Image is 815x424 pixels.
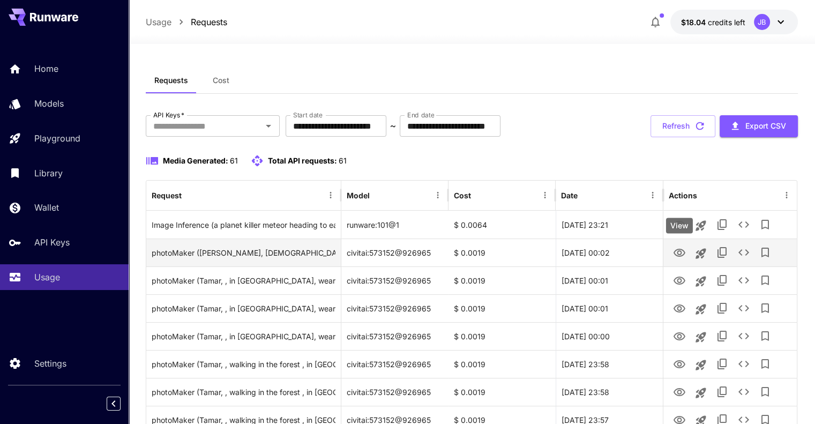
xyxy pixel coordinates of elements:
[34,97,64,110] p: Models
[669,325,690,347] button: View
[183,188,198,203] button: Sort
[712,297,733,319] button: Copy TaskUUID
[669,297,690,319] button: View
[556,239,663,266] div: 29 Sep, 2025 00:02
[34,357,66,370] p: Settings
[448,294,556,322] div: $ 0.0019
[154,76,188,85] span: Requests
[681,18,708,27] span: $18.04
[34,271,60,284] p: Usage
[754,242,776,263] button: Add to library
[712,242,733,263] button: Copy TaskUUID
[341,211,448,239] div: runware:101@1
[152,191,182,200] div: Request
[341,378,448,406] div: civitai:573152@926965
[712,214,733,235] button: Copy TaskUUID
[690,354,712,376] button: Launch in playground
[712,325,733,347] button: Copy TaskUUID
[472,188,487,203] button: Sort
[213,76,229,85] span: Cost
[690,243,712,264] button: Launch in playground
[341,239,448,266] div: civitai:573152@926965
[341,294,448,322] div: civitai:573152@926965
[230,156,238,165] span: 61
[720,115,798,137] button: Export CSV
[733,353,754,375] button: See details
[733,381,754,403] button: See details
[146,16,227,28] nav: breadcrumb
[448,239,556,266] div: $ 0.0019
[669,213,690,235] button: View
[754,214,776,235] button: Add to library
[669,353,690,375] button: View
[163,156,228,165] span: Media Generated:
[390,120,396,132] p: ~
[152,239,335,266] div: Click to copy prompt
[323,188,338,203] button: Menu
[669,191,697,200] div: Actions
[261,118,276,133] button: Open
[407,110,434,120] label: End date
[556,322,663,350] div: 29 Sep, 2025 00:00
[448,378,556,406] div: $ 0.0019
[341,322,448,350] div: civitai:573152@926965
[341,350,448,378] div: civitai:573152@926965
[712,270,733,291] button: Copy TaskUUID
[733,242,754,263] button: See details
[34,167,63,180] p: Library
[152,323,335,350] div: Click to copy prompt
[268,156,337,165] span: Total API requests:
[339,156,347,165] span: 61
[733,325,754,347] button: See details
[34,201,59,214] p: Wallet
[293,110,323,120] label: Start date
[579,188,594,203] button: Sort
[754,270,776,291] button: Add to library
[733,270,754,291] button: See details
[670,10,798,34] button: $18.0401JB
[733,214,754,235] button: See details
[754,353,776,375] button: Add to library
[347,191,370,200] div: Model
[152,351,335,378] div: Click to copy prompt
[733,297,754,319] button: See details
[666,218,693,233] div: View
[448,322,556,350] div: $ 0.0019
[690,299,712,320] button: Launch in playground
[712,353,733,375] button: Copy TaskUUID
[754,14,770,30] div: JB
[779,188,794,203] button: Menu
[448,266,556,294] div: $ 0.0019
[107,397,121,411] button: Collapse sidebar
[371,188,386,203] button: Sort
[556,378,663,406] div: 28 Sep, 2025 23:58
[561,191,578,200] div: Date
[146,16,171,28] a: Usage
[754,297,776,319] button: Add to library
[454,191,471,200] div: Cost
[669,381,690,403] button: View
[115,394,129,413] div: Collapse sidebar
[712,381,733,403] button: Copy TaskUUID
[34,132,80,145] p: Playground
[669,269,690,291] button: View
[681,17,745,28] div: $18.0401
[645,188,660,203] button: Menu
[152,267,335,294] div: Click to copy prompt
[690,382,712,404] button: Launch in playground
[34,62,58,75] p: Home
[448,350,556,378] div: $ 0.0019
[754,325,776,347] button: Add to library
[191,16,227,28] a: Requests
[690,271,712,292] button: Launch in playground
[556,266,663,294] div: 29 Sep, 2025 00:01
[152,211,335,239] div: Click to copy prompt
[341,266,448,294] div: civitai:573152@926965
[650,115,715,137] button: Refresh
[153,110,184,120] label: API Keys
[448,211,556,239] div: $ 0.0064
[556,350,663,378] div: 28 Sep, 2025 23:58
[690,215,712,236] button: Launch in playground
